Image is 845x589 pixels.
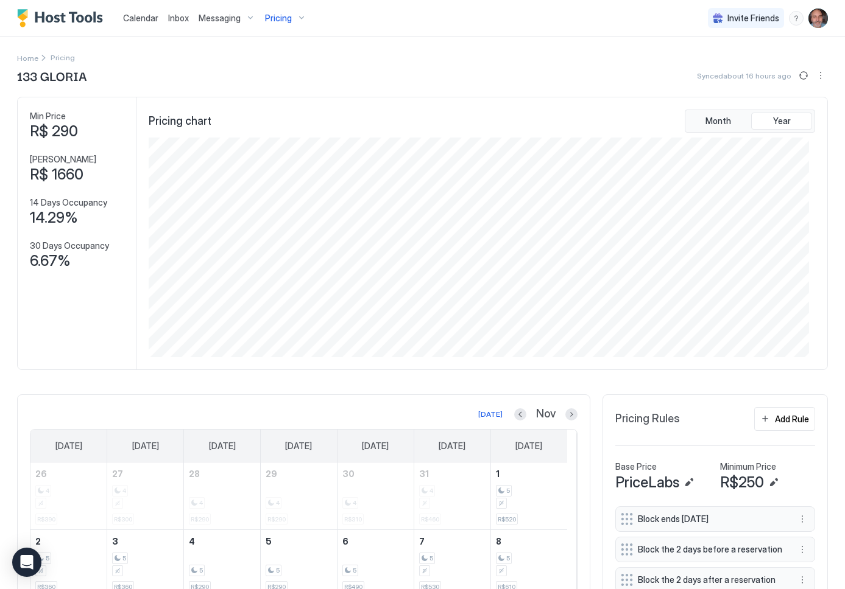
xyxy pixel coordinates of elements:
[30,111,66,122] span: Min Price
[209,441,236,451] span: [DATE]
[337,462,414,530] td: October 30, 2025
[414,530,490,552] a: November 7, 2025
[261,530,337,552] a: November 5, 2025
[514,408,526,420] button: Previous month
[491,530,567,552] a: November 8, 2025
[184,462,261,530] td: October 28, 2025
[189,536,195,546] span: 4
[795,573,810,587] button: More options
[30,122,78,141] span: R$ 290
[30,252,71,270] span: 6.67%
[565,408,578,420] button: Next month
[17,66,87,85] span: 133 GLORIA
[51,53,75,62] span: Breadcrumb
[123,13,158,23] span: Calendar
[439,441,465,451] span: [DATE]
[266,536,272,546] span: 5
[813,68,828,83] div: menu
[795,542,810,557] div: menu
[107,530,183,552] a: November 3, 2025
[350,430,401,462] a: Thursday
[168,13,189,23] span: Inbox
[682,475,696,490] button: Edit
[107,462,184,530] td: October 27, 2025
[414,462,490,485] a: October 31, 2025
[638,544,783,555] span: Block the 2 days before a reservation
[727,13,779,24] span: Invite Friends
[35,469,47,479] span: 26
[808,9,828,28] div: User profile
[17,51,38,64] a: Home
[123,12,158,24] a: Calendar
[773,116,791,127] span: Year
[720,473,764,492] span: R$250
[754,407,815,431] button: Add Rule
[515,441,542,451] span: [DATE]
[697,71,791,80] span: Synced about 16 hours ago
[107,462,183,485] a: October 27, 2025
[30,154,96,165] span: [PERSON_NAME]
[496,469,500,479] span: 1
[342,536,348,546] span: 6
[184,530,260,552] a: November 4, 2025
[168,12,189,24] a: Inbox
[30,462,107,485] a: October 26, 2025
[414,462,490,530] td: October 31, 2025
[720,461,776,472] span: Minimum Price
[789,11,804,26] div: menu
[491,462,567,485] a: November 1, 2025
[30,462,107,530] td: October 26, 2025
[705,116,731,127] span: Month
[795,512,810,526] div: menu
[638,514,783,525] span: Block ends [DATE]
[30,166,83,184] span: R$ 1660
[46,554,49,562] span: 5
[498,515,516,523] span: R$520
[795,542,810,557] button: More options
[285,441,312,451] span: [DATE]
[184,462,260,485] a: October 28, 2025
[426,430,478,462] a: Friday
[342,469,355,479] span: 30
[266,469,277,479] span: 29
[30,197,107,208] span: 14 Days Occupancy
[795,512,810,526] button: More options
[273,430,324,462] a: Wednesday
[265,13,292,24] span: Pricing
[688,113,749,130] button: Month
[17,9,108,27] a: Host Tools Logo
[419,469,429,479] span: 31
[685,110,815,133] div: tab-group
[490,462,567,530] td: November 1, 2025
[197,430,248,462] a: Tuesday
[276,566,280,574] span: 5
[17,54,38,63] span: Home
[536,407,556,421] span: Nov
[419,536,425,546] span: 7
[615,473,679,492] span: PriceLabs
[30,530,107,552] a: November 2, 2025
[112,469,123,479] span: 27
[120,430,171,462] a: Monday
[122,554,126,562] span: 5
[30,209,78,227] span: 14.29%
[638,574,783,585] span: Block the 2 days after a reservation
[775,413,809,425] div: Add Rule
[503,430,554,462] a: Saturday
[261,462,338,530] td: October 29, 2025
[30,240,109,251] span: 30 Days Occupancy
[132,441,159,451] span: [DATE]
[199,13,241,24] span: Messaging
[261,462,337,485] a: October 29, 2025
[430,554,433,562] span: 5
[751,113,812,130] button: Year
[338,462,414,485] a: October 30, 2025
[506,554,510,562] span: 5
[795,573,810,587] div: menu
[362,441,389,451] span: [DATE]
[112,536,118,546] span: 3
[17,51,38,64] div: Breadcrumb
[478,409,503,420] div: [DATE]
[615,461,657,472] span: Base Price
